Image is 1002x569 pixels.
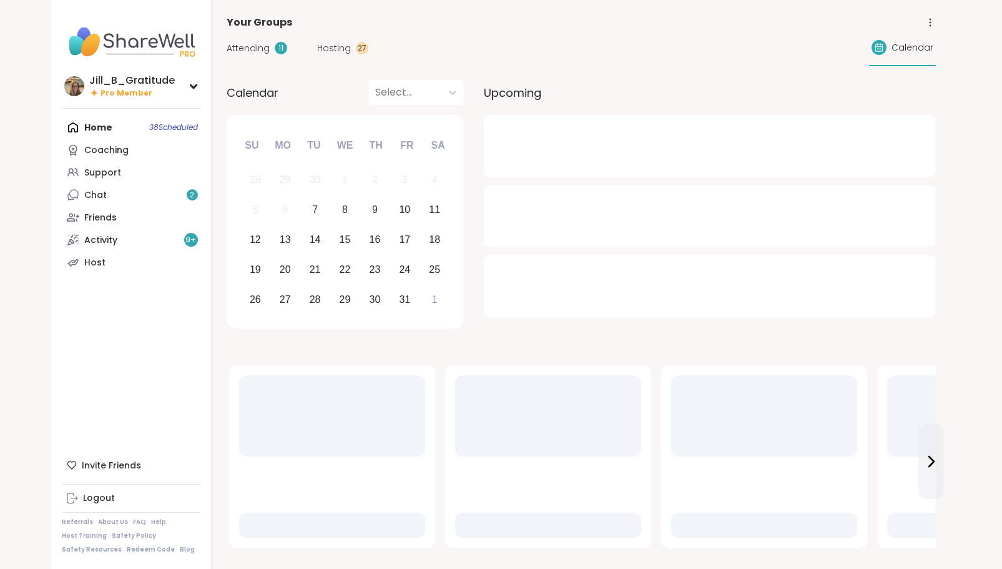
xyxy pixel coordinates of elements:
[62,532,107,540] a: Host Training
[393,132,421,159] div: Fr
[402,171,408,188] div: 3
[310,171,321,188] div: 30
[312,201,318,218] div: 7
[112,532,156,540] a: Safety Policy
[185,235,196,245] span: 9 +
[310,231,321,248] div: 14
[372,171,378,188] div: 2
[62,184,201,206] a: Chat2
[391,167,418,194] div: Not available Friday, October 3rd, 2025
[429,261,440,278] div: 25
[399,291,410,308] div: 31
[891,41,933,54] span: Calendar
[98,518,128,527] a: About Us
[302,286,328,313] div: Choose Tuesday, October 28th, 2025
[302,227,328,254] div: Choose Tuesday, October 14th, 2025
[429,201,440,218] div: 11
[280,231,291,248] div: 13
[361,256,388,283] div: Choose Thursday, October 23rd, 2025
[64,76,84,96] img: Jill_B_Gratitude
[180,545,195,554] a: Blog
[151,518,166,527] a: Help
[227,84,278,101] span: Calendar
[361,167,388,194] div: Not available Thursday, October 2nd, 2025
[84,257,106,269] div: Host
[399,201,410,218] div: 10
[340,261,351,278] div: 22
[429,231,440,248] div: 18
[62,454,201,477] div: Invite Friends
[252,201,258,218] div: 5
[370,231,381,248] div: 16
[280,291,291,308] div: 27
[332,286,358,313] div: Choose Wednesday, October 29th, 2025
[361,197,388,224] div: Choose Thursday, October 9th, 2025
[332,197,358,224] div: Choose Wednesday, October 8th, 2025
[269,132,297,159] div: Mo
[242,227,269,254] div: Choose Sunday, October 12th, 2025
[62,251,201,274] a: Host
[302,197,328,224] div: Choose Tuesday, October 7th, 2025
[484,84,541,101] span: Upcoming
[242,197,269,224] div: Not available Sunday, October 5th, 2025
[272,197,298,224] div: Not available Monday, October 6th, 2025
[340,291,351,308] div: 29
[421,286,448,313] div: Choose Saturday, November 1st, 2025
[332,256,358,283] div: Choose Wednesday, October 22nd, 2025
[84,212,117,224] div: Friends
[370,291,381,308] div: 30
[242,286,269,313] div: Choose Sunday, October 26th, 2025
[399,231,410,248] div: 17
[62,20,201,64] img: ShareWell Nav Logo
[332,167,358,194] div: Not available Wednesday, October 1st, 2025
[391,227,418,254] div: Choose Friday, October 17th, 2025
[84,167,121,179] div: Support
[421,197,448,224] div: Choose Saturday, October 11th, 2025
[227,42,270,55] span: Attending
[62,161,201,184] a: Support
[250,171,261,188] div: 28
[356,42,368,54] div: 27
[275,42,287,54] div: 11
[62,545,122,554] a: Safety Resources
[242,167,269,194] div: Not available Sunday, September 28th, 2025
[250,231,261,248] div: 12
[280,261,291,278] div: 20
[391,197,418,224] div: Choose Friday, October 10th, 2025
[342,171,348,188] div: 1
[62,518,93,527] a: Referrals
[370,261,381,278] div: 23
[342,201,348,218] div: 8
[227,15,292,30] span: Your Groups
[272,256,298,283] div: Choose Monday, October 20th, 2025
[238,132,265,159] div: Su
[310,291,321,308] div: 28
[62,206,201,229] a: Friends
[300,132,328,159] div: Tu
[280,171,291,188] div: 29
[250,291,261,308] div: 26
[332,227,358,254] div: Choose Wednesday, October 15th, 2025
[399,261,410,278] div: 24
[62,229,201,251] a: Activity9+
[432,171,438,188] div: 4
[272,286,298,313] div: Choose Monday, October 27th, 2025
[391,286,418,313] div: Choose Friday, October 31st, 2025
[62,487,201,510] a: Logout
[331,132,358,159] div: We
[83,492,115,505] div: Logout
[421,256,448,283] div: Choose Saturday, October 25th, 2025
[84,144,129,157] div: Coaching
[310,261,321,278] div: 21
[302,167,328,194] div: Not available Tuesday, September 30th, 2025
[391,256,418,283] div: Choose Friday, October 24th, 2025
[84,234,117,247] div: Activity
[101,88,152,99] span: Pro Member
[272,227,298,254] div: Choose Monday, October 13th, 2025
[424,132,451,159] div: Sa
[340,231,351,248] div: 15
[317,42,351,55] span: Hosting
[302,256,328,283] div: Choose Tuesday, October 21st, 2025
[240,165,449,314] div: month 2025-10
[127,545,175,554] a: Redeem Code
